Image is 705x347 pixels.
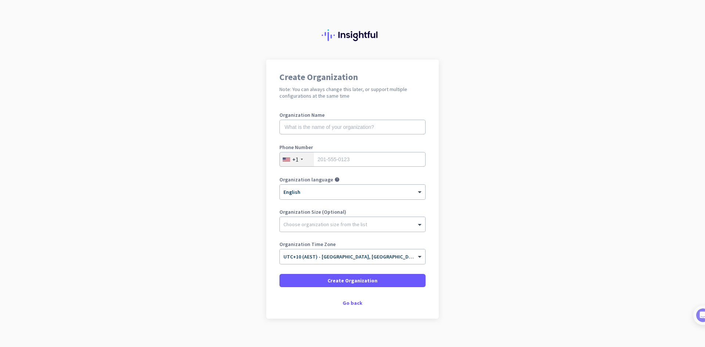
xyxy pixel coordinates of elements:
input: What is the name of your organization? [279,120,426,134]
button: Create Organization [279,274,426,287]
input: 201-555-0123 [279,152,426,167]
h1: Create Organization [279,73,426,82]
img: Insightful [322,29,383,41]
span: Create Organization [328,277,377,284]
h2: Note: You can always change this later, or support multiple configurations at the same time [279,86,426,99]
label: Organization Name [279,112,426,118]
label: Organization language [279,177,333,182]
label: Organization Time Zone [279,242,426,247]
div: +1 [292,156,299,163]
label: Phone Number [279,145,426,150]
i: help [335,177,340,182]
label: Organization Size (Optional) [279,209,426,214]
div: Go back [279,300,426,306]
